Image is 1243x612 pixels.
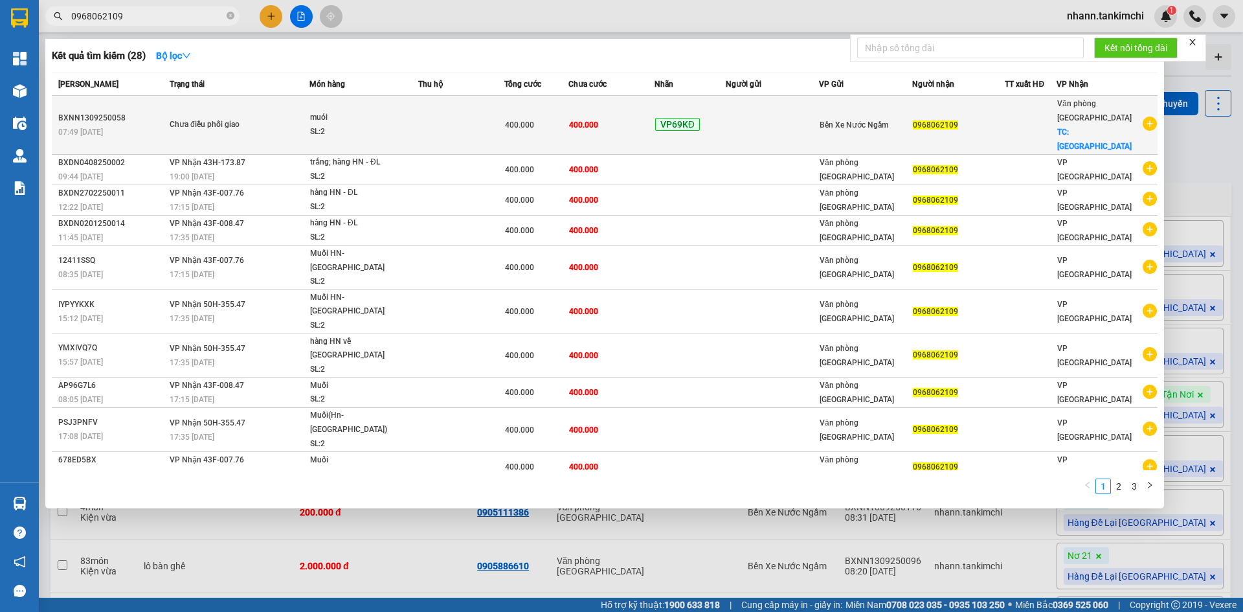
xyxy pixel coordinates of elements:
div: AP96G7L6 [58,379,166,392]
img: warehouse-icon [13,497,27,510]
span: TT xuất HĐ [1005,80,1044,89]
span: 400.000 [569,226,598,235]
span: VP [GEOGRAPHIC_DATA] [1057,300,1132,323]
img: warehouse-icon [13,117,27,130]
div: BXDN0201250014 [58,217,166,231]
span: VP Nhận 43F-008.47 [170,381,244,390]
li: 1 [1095,479,1111,494]
span: VP Nhận 43F-007.76 [170,455,244,464]
span: Kết nối tổng đài [1104,41,1167,55]
span: VP Nhận [1057,80,1088,89]
span: 400.000 [505,165,534,174]
span: Món hàng [309,80,345,89]
span: plus-circle [1143,347,1157,361]
span: 400.000 [569,263,598,272]
span: Văn phòng [GEOGRAPHIC_DATA] [820,300,894,323]
span: plus-circle [1143,117,1157,131]
span: VP [GEOGRAPHIC_DATA] [1057,418,1132,442]
div: hàng HN - ĐL [310,186,407,200]
span: VP Nhận 43F-008.47 [170,219,244,228]
li: Previous Page [1080,479,1095,494]
span: Văn phòng [GEOGRAPHIC_DATA] [820,256,894,279]
span: 15:12 [DATE] [58,314,103,323]
span: 400.000 [505,307,534,316]
span: message [14,585,26,597]
span: 400.000 [569,425,598,435]
div: SL: 2 [310,200,407,214]
a: 3 [1127,479,1141,493]
span: 15:57 [DATE] [58,357,103,367]
div: Muối [310,453,407,468]
span: 17:35 [DATE] [170,358,214,367]
span: 400.000 [505,388,534,397]
span: [PERSON_NAME] [58,80,118,89]
div: BXDN2702250011 [58,187,166,200]
span: plus-circle [1143,161,1157,176]
span: 0968062109 [913,120,958,130]
input: Nhập số tổng đài [857,38,1084,58]
span: 400.000 [505,425,534,435]
span: 400.000 [505,196,534,205]
div: SL: 2 [310,125,407,139]
div: SL: 2 [310,363,407,377]
div: SL: 2 [310,437,407,451]
span: Thu hộ [418,80,443,89]
span: 0968062109 [913,226,958,235]
span: Văn phòng [GEOGRAPHIC_DATA] [820,158,894,181]
div: SL: 2 [310,231,407,245]
span: 0968062109 [913,462,958,471]
span: 07:49 [DATE] [58,128,103,137]
span: VP [GEOGRAPHIC_DATA] [1057,188,1132,212]
span: question-circle [14,527,26,539]
span: VP Nhận 50H-355.47 [170,344,245,353]
span: 09:44 [DATE] [58,172,103,181]
span: Bến Xe Nước Ngầm [820,120,888,130]
span: Văn phòng [GEOGRAPHIC_DATA] [820,188,894,212]
span: VP69KĐ [655,118,700,131]
span: Văn phòng [GEOGRAPHIC_DATA] [1057,99,1132,122]
span: 12:22 [DATE] [58,203,103,212]
span: TC: [GEOGRAPHIC_DATA] [1057,128,1132,151]
span: 0968062109 [913,263,958,272]
span: 400.000 [569,462,598,471]
span: close [1188,38,1197,47]
div: 12411SSQ [58,254,166,267]
img: warehouse-icon [13,84,27,98]
div: hàng HN - ĐL [310,216,407,231]
span: 400.000 [569,388,598,397]
div: BXDN0408250002 [58,156,166,170]
span: Tổng cước [504,80,541,89]
span: notification [14,556,26,568]
span: Nhãn [655,80,673,89]
div: YMXIVQ7Q [58,341,166,355]
span: plus-circle [1143,459,1157,473]
span: 400.000 [505,462,534,471]
span: VP [GEOGRAPHIC_DATA] [1057,219,1132,242]
button: right [1142,479,1158,494]
span: Văn phòng [GEOGRAPHIC_DATA] [820,381,894,404]
span: 400.000 [505,351,534,360]
span: VP [GEOGRAPHIC_DATA] [1057,381,1132,404]
span: Người gửi [726,80,761,89]
li: 3 [1126,479,1142,494]
span: VP Nhận 50H-355.47 [170,418,245,427]
span: 0968062109 [913,425,958,434]
div: muói [310,111,407,125]
div: Muối HN-[GEOGRAPHIC_DATA] [310,291,407,319]
span: Chưa cước [568,80,607,89]
span: 0968062109 [913,196,958,205]
span: plus-circle [1143,304,1157,318]
span: Văn phòng [GEOGRAPHIC_DATA] [820,219,894,242]
div: PSJ3PNFV [58,416,166,429]
span: VP [GEOGRAPHIC_DATA] [1057,344,1132,367]
span: 16:51 [DATE] [58,470,103,479]
div: BXNN1309250058 [58,111,166,125]
span: 11:45 [DATE] [58,233,103,242]
span: Văn phòng [GEOGRAPHIC_DATA] [820,455,894,479]
div: Muối(Hn-[GEOGRAPHIC_DATA]) [310,409,407,436]
span: VP [GEOGRAPHIC_DATA] [1057,158,1132,181]
span: plus-circle [1143,260,1157,274]
span: 0968062109 [913,307,958,316]
span: down [182,51,191,60]
span: Người nhận [912,80,954,89]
